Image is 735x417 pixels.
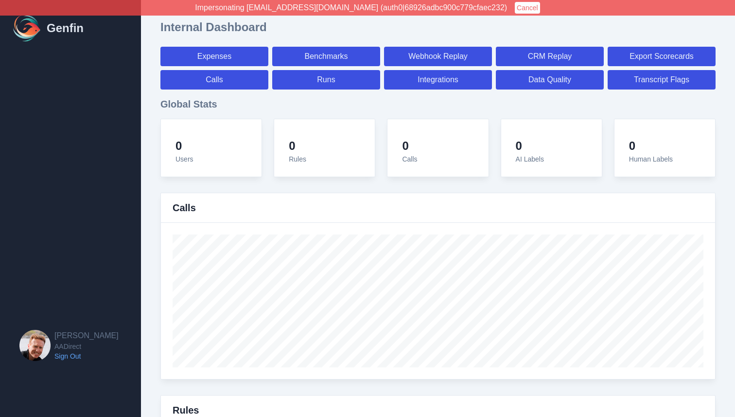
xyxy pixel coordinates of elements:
[496,70,604,90] a: Data Quality
[272,70,380,90] a: Runs
[629,139,673,153] h4: 0
[54,330,119,342] h2: [PERSON_NAME]
[54,351,119,361] a: Sign Out
[384,70,492,90] a: Integrations
[54,342,119,351] span: AADirect
[160,19,267,35] h1: Internal Dashboard
[12,13,43,44] img: Logo
[160,70,268,90] a: Calls
[175,155,193,163] span: Users
[496,47,604,66] a: CRM Replay
[173,201,196,215] h3: Calls
[47,20,84,36] h1: Genfin
[173,403,199,417] h3: Rules
[160,97,716,111] h3: Global Stats
[175,139,193,153] h4: 0
[515,2,540,14] button: Cancel
[402,155,417,163] span: Calls
[516,139,544,153] h4: 0
[19,330,51,361] img: Brian Dunagan
[160,47,268,66] a: Expenses
[402,139,417,153] h4: 0
[384,47,492,66] a: Webhook Replay
[629,155,673,163] span: Human Labels
[608,47,716,66] a: Export Scorecards
[272,47,380,66] a: Benchmarks
[289,139,306,153] h4: 0
[289,155,306,163] span: Rules
[516,155,544,163] span: AI Labels
[608,70,716,90] a: Transcript Flags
